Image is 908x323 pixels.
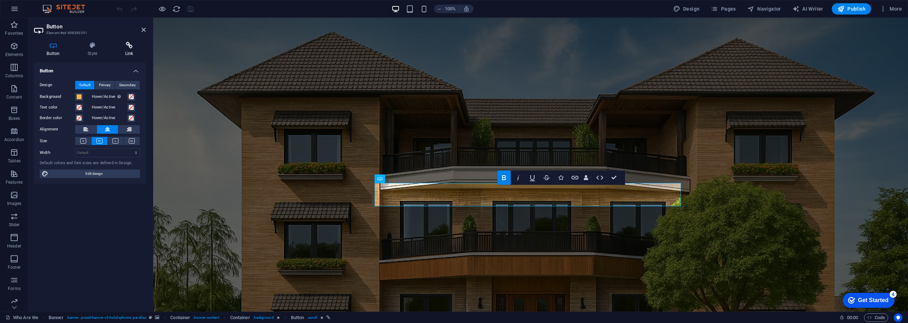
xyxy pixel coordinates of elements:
[277,316,280,319] i: Element contains an animation
[52,1,60,9] div: 4
[7,201,22,206] p: Images
[4,137,24,143] p: Accordion
[40,160,140,166] div: Default colors and font sizes are defined in Design.
[92,103,127,112] label: Hover/Active
[670,3,703,15] button: Design
[75,42,113,57] h4: Style
[6,179,23,185] p: Features
[326,316,330,319] i: This element is linked
[79,81,90,89] span: Default
[155,316,159,319] i: This element contains a background
[112,42,146,57] h4: Link
[463,6,470,12] i: On resize automatically adjust zoom level to fit chosen device.
[7,243,21,249] p: Header
[49,313,63,322] span: Click to select. Double-click to edit
[9,222,20,228] p: Slider
[40,169,140,178] button: Edit design
[877,3,905,15] button: More
[8,264,21,270] p: Footer
[673,5,700,12] span: Design
[40,151,75,155] label: Width
[149,316,152,319] i: This element is a customizable preset
[66,313,146,322] span: . banner .preset-banner-v3-holidayhome .parallax
[40,137,75,145] label: Size
[8,286,21,291] p: Forms
[554,171,567,185] button: Icons
[172,5,181,13] button: reload
[568,171,582,185] button: Link
[40,81,75,89] label: Design
[193,313,219,322] span: . banner-content
[792,5,823,12] span: AI Writer
[582,171,592,185] button: Data Bindings
[291,313,304,322] span: Click to select. Double-click to edit
[41,5,94,13] img: Editor Logo
[95,81,115,89] button: Primary
[21,8,51,14] div: Get Started
[320,316,323,319] i: Element contains an animation
[40,114,75,122] label: Border color
[434,5,459,13] button: 100%
[511,171,525,185] button: Italic (Ctrl+I)
[880,5,902,12] span: More
[46,23,146,30] h2: Button
[847,313,858,322] span: 00 00
[6,94,22,100] p: Content
[92,114,127,122] label: Hover/Active
[852,315,853,320] span: :
[526,171,539,185] button: Underline (Ctrl+U)
[40,93,75,101] label: Background
[170,313,190,322] span: Click to select. Double-click to edit
[445,5,456,13] h6: 100%
[8,158,21,164] p: Tables
[5,52,23,57] p: Elements
[711,5,736,12] span: Pages
[307,313,318,322] span: . scroll
[6,4,57,18] div: Get Started 4 items remaining, 20% complete
[867,313,885,322] span: Code
[708,3,738,15] button: Pages
[790,3,826,15] button: AI Writer
[46,30,132,36] h3: Element #ed-898389351
[837,5,865,12] span: Publish
[5,73,23,79] p: Columns
[75,81,94,89] button: Default
[119,81,136,89] span: Secondary
[99,81,111,89] span: Primary
[40,103,75,112] label: Text color
[540,171,553,185] button: Strikethrough
[497,171,511,185] button: Bold (Ctrl+B)
[5,30,23,36] p: Favorites
[864,313,888,322] button: Code
[832,3,871,15] button: Publish
[34,62,146,75] h4: Button
[172,5,181,13] i: Reload page
[158,5,166,13] button: Click here to leave preview mode and continue editing
[744,3,784,15] button: Navigator
[607,171,621,185] button: Confirm (Ctrl+⏎)
[593,171,607,185] button: HTML
[40,125,75,134] label: Alignment
[9,116,20,121] p: Boxes
[747,5,781,12] span: Navigator
[253,313,274,322] span: . background
[894,313,902,322] button: Usercentrics
[49,313,330,322] nav: breadcrumb
[670,3,703,15] div: Design (Ctrl+Alt+Y)
[34,42,75,57] h4: Button
[6,313,38,322] a: Click to cancel selection. Double-click to open Pages
[230,313,250,322] span: Click to select. Double-click to edit
[92,93,127,101] label: Hover/Active
[115,81,140,89] button: Secondary
[50,169,138,178] span: Edit design
[840,313,858,322] h6: Session time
